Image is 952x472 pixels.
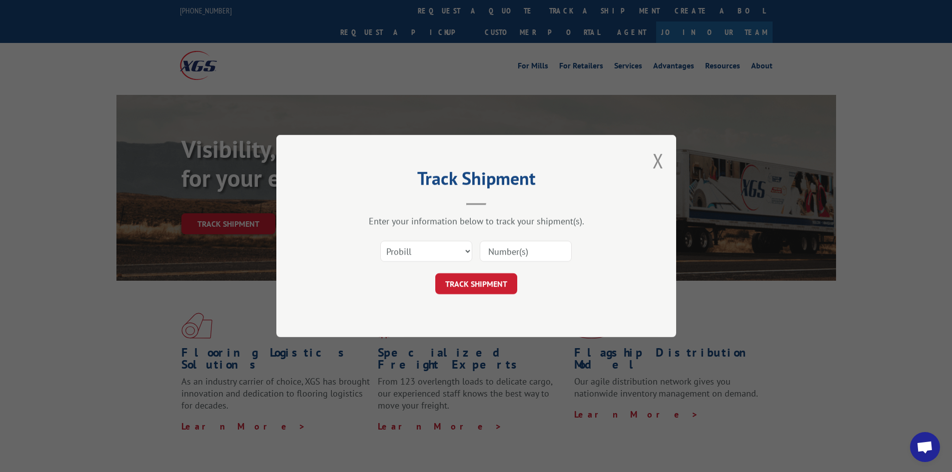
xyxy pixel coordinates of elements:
h2: Track Shipment [326,171,626,190]
a: Open chat [910,432,940,462]
button: TRACK SHIPMENT [435,273,517,294]
div: Enter your information below to track your shipment(s). [326,215,626,227]
button: Close modal [653,147,664,174]
input: Number(s) [480,241,572,262]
